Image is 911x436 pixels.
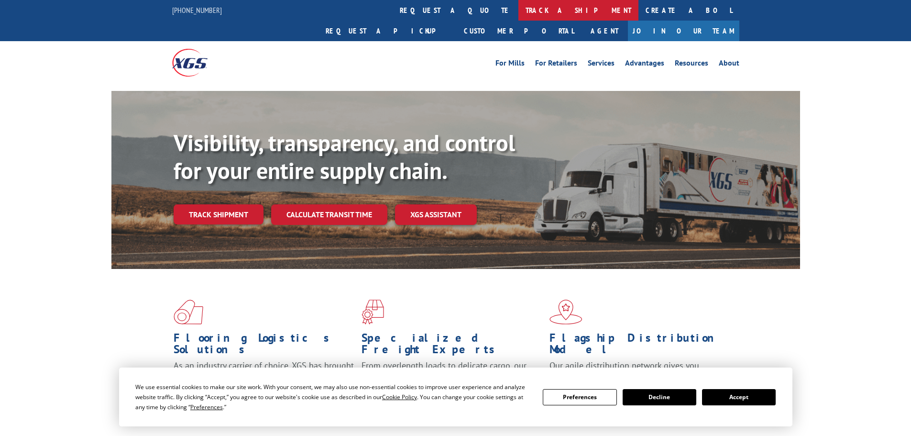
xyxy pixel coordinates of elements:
a: [PHONE_NUMBER] [172,5,222,15]
a: Agent [581,21,628,41]
a: Services [588,59,615,70]
span: As an industry carrier of choice, XGS has brought innovation and dedication to flooring logistics... [174,360,354,394]
button: Preferences [543,389,616,405]
b: Visibility, transparency, and control for your entire supply chain. [174,128,515,185]
p: From overlength loads to delicate cargo, our experienced staff knows the best way to move your fr... [362,360,542,402]
h1: Flooring Logistics Solutions [174,332,354,360]
span: Preferences [190,403,223,411]
a: XGS ASSISTANT [395,204,477,225]
button: Decline [623,389,696,405]
a: For Mills [495,59,525,70]
a: Calculate transit time [271,204,387,225]
button: Accept [702,389,776,405]
a: Resources [675,59,708,70]
div: We use essential cookies to make our site work. With your consent, we may also use non-essential ... [135,382,531,412]
span: Our agile distribution network gives you nationwide inventory management on demand. [549,360,725,382]
img: xgs-icon-total-supply-chain-intelligence-red [174,300,203,324]
a: Join Our Team [628,21,739,41]
a: Advantages [625,59,664,70]
a: For Retailers [535,59,577,70]
a: Request a pickup [318,21,457,41]
h1: Flagship Distribution Model [549,332,730,360]
img: xgs-icon-focused-on-flooring-red [362,300,384,324]
a: Customer Portal [457,21,581,41]
a: Track shipment [174,204,263,224]
h1: Specialized Freight Experts [362,332,542,360]
span: Cookie Policy [382,393,417,401]
div: Cookie Consent Prompt [119,368,792,426]
img: xgs-icon-flagship-distribution-model-red [549,300,582,324]
a: About [719,59,739,70]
